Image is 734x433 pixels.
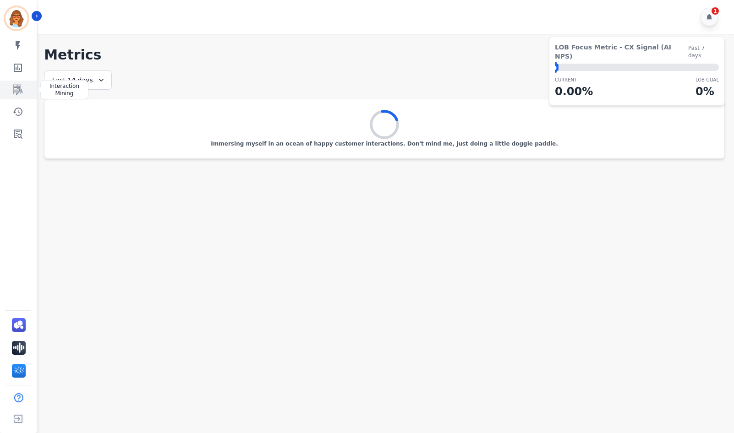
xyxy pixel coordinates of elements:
span: Past 7 days [688,44,719,59]
h1: Metrics [44,47,725,63]
img: Bordered avatar [5,7,27,29]
div: 1 [712,7,719,15]
p: 0 % [696,83,719,100]
p: 0.00 % [555,83,593,100]
span: LOB Focus Metric - CX Signal (AI NPS) [555,43,688,61]
div: ⬤ [555,64,559,71]
p: CURRENT [555,76,593,83]
p: LOB Goal [696,76,719,83]
div: Last 14 days [44,70,112,90]
p: Immersing myself in an ocean of happy customer interactions. Don't mind me, just doing a little d... [211,140,558,147]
